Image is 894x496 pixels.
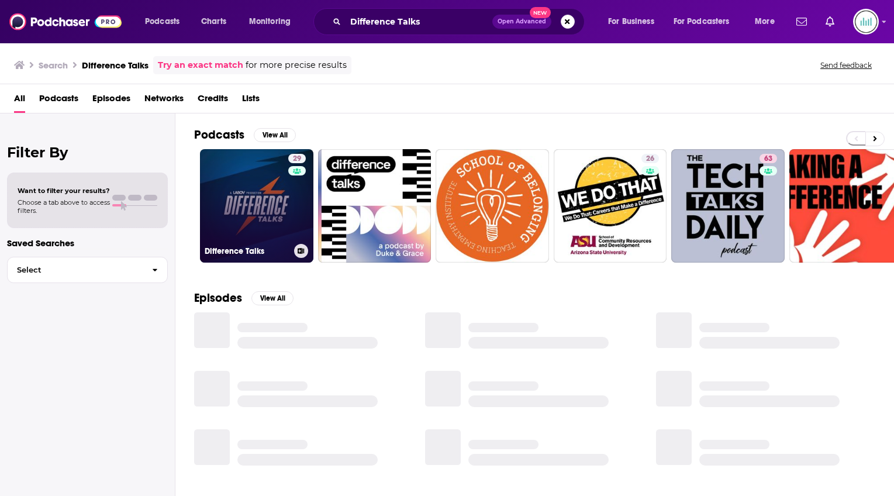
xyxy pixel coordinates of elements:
[792,12,812,32] a: Show notifications dropdown
[39,89,78,113] a: Podcasts
[194,291,242,305] h2: Episodes
[674,13,730,30] span: For Podcasters
[554,149,667,263] a: 26
[242,89,260,113] a: Lists
[201,13,226,30] span: Charts
[817,60,875,70] button: Send feedback
[39,60,68,71] h3: Search
[158,58,243,72] a: Try an exact match
[9,11,122,33] img: Podchaser - Follow, Share and Rate Podcasts
[251,291,294,305] button: View All
[821,12,839,32] a: Show notifications dropdown
[8,266,143,274] span: Select
[92,89,130,113] a: Episodes
[288,154,306,163] a: 29
[82,60,149,71] h3: Difference Talks
[200,149,313,263] a: 29Difference Talks
[853,9,879,35] span: Logged in as podglomerate
[241,12,306,31] button: open menu
[671,149,785,263] a: 63
[194,12,233,31] a: Charts
[646,153,654,165] span: 26
[145,13,180,30] span: Podcasts
[755,13,775,30] span: More
[18,187,110,195] span: Want to filter your results?
[194,128,244,142] h2: Podcasts
[530,7,551,18] span: New
[7,237,168,249] p: Saved Searches
[194,128,296,142] a: PodcastsView All
[249,13,291,30] span: Monitoring
[853,9,879,35] button: Show profile menu
[600,12,669,31] button: open menu
[144,89,184,113] a: Networks
[666,12,747,31] button: open menu
[205,246,289,256] h3: Difference Talks
[246,58,347,72] span: for more precise results
[764,153,772,165] span: 63
[641,154,659,163] a: 26
[853,9,879,35] img: User Profile
[747,12,789,31] button: open menu
[194,291,294,305] a: EpisodesView All
[137,12,195,31] button: open menu
[346,12,492,31] input: Search podcasts, credits, & more...
[608,13,654,30] span: For Business
[498,19,546,25] span: Open Advanced
[7,257,168,283] button: Select
[492,15,551,29] button: Open AdvancedNew
[14,89,25,113] a: All
[7,144,168,161] h2: Filter By
[293,153,301,165] span: 29
[18,198,110,215] span: Choose a tab above to access filters.
[198,89,228,113] a: Credits
[254,128,296,142] button: View All
[760,154,777,163] a: 63
[325,8,596,35] div: Search podcasts, credits, & more...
